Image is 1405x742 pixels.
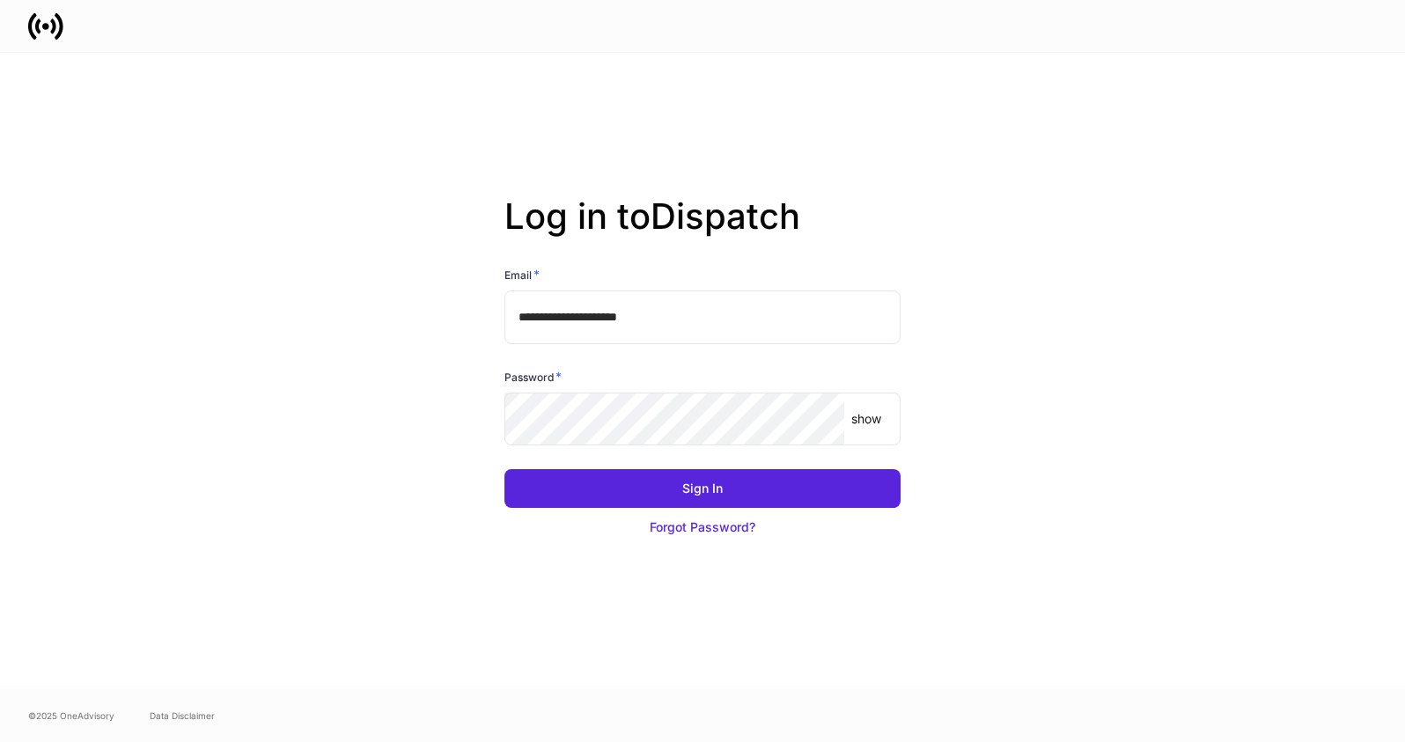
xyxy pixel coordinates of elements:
[650,518,755,536] div: Forgot Password?
[682,480,723,497] div: Sign In
[504,195,901,266] h2: Log in to Dispatch
[851,410,881,428] p: show
[504,508,901,547] button: Forgot Password?
[504,368,562,386] h6: Password
[504,469,901,508] button: Sign In
[150,709,215,723] a: Data Disclaimer
[504,266,540,283] h6: Email
[28,709,114,723] span: © 2025 OneAdvisory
